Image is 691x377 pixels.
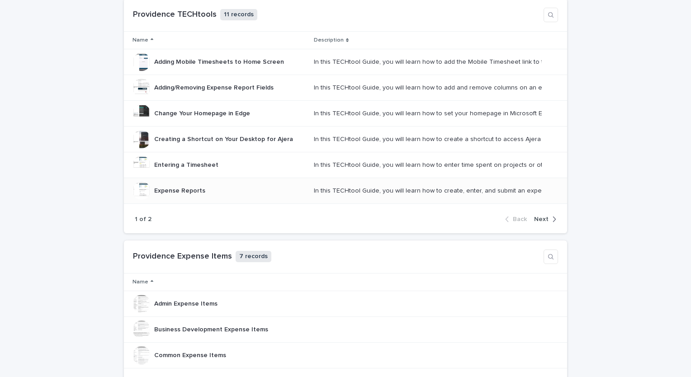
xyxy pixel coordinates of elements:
p: Common Expense Items [154,350,228,359]
p: Business Development Expense Items [154,324,270,334]
div: In this TECHtool Guide, you will learn how to create a shortcut to access Ajera from your desktop. [314,136,540,143]
div: In this TECHtool Guide, you will learn how to enter time spent on projects or other non-project r... [314,161,540,169]
tr: Change Your Homepage in EdgeChange Your Homepage in Edge In this TECHtool Guide, you will learn h... [124,100,567,126]
span: Next [534,216,549,222]
p: Creating a Shortcut on Your Desktop for Ajera [154,134,295,143]
tr: Business Development Expense ItemsBusiness Development Expense Items [124,317,567,343]
tr: Adding/Removing Expense Report FieldsAdding/Removing Expense Report Fields In this TECHtool Guide... [124,75,567,100]
div: In this TECHtool Guide, you will learn how to add the Mobile Timesheet link to the Home Screen of... [314,58,540,66]
p: Name [133,277,148,287]
tr: Adding Mobile Timesheets to Home ScreenAdding Mobile Timesheets to Home Screen In this TECHtool G... [124,49,567,75]
p: Change Your Homepage in Edge [154,108,252,118]
tr: Common Expense ItemsCommon Expense Items [124,343,567,368]
p: Entering a Timesheet [154,160,220,169]
p: Name [133,35,148,45]
button: Back [505,215,530,223]
p: Description [314,35,344,45]
p: 1 of 2 [135,216,151,223]
h1: Providence TECHtools [133,10,217,20]
p: Adding/Removing Expense Report Fields [154,82,275,92]
p: Expense Reports [154,185,207,195]
tr: Entering a TimesheetEntering a Timesheet In this TECHtool Guide, you will learn how to enter time... [124,152,567,178]
button: Next [530,215,556,223]
div: In this TECHtool Guide, you will learn how to add and remove columns on an expense report. [314,84,540,92]
div: In this TECHtool Guide, you will learn how to create, enter, and submit an expense report. [314,187,540,195]
tr: Creating a Shortcut on Your Desktop for AjeraCreating a Shortcut on Your Desktop for Ajera In thi... [124,126,567,152]
p: 7 records [236,251,271,262]
p: Admin Expense Items [154,298,219,308]
p: 11 records [220,9,257,20]
h1: Providence Expense Items [133,252,232,262]
div: In this TECHtool Guide, you will learn how to set your homepage in Microsoft Edge to launch Ajera. [314,110,540,118]
p: Adding Mobile Timesheets to Home Screen [154,57,286,66]
span: Back [513,216,527,222]
tr: Admin Expense ItemsAdmin Expense Items [124,291,567,317]
tr: Expense ReportsExpense Reports In this TECHtool Guide, you will learn how to create, enter, and s... [124,178,567,203]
